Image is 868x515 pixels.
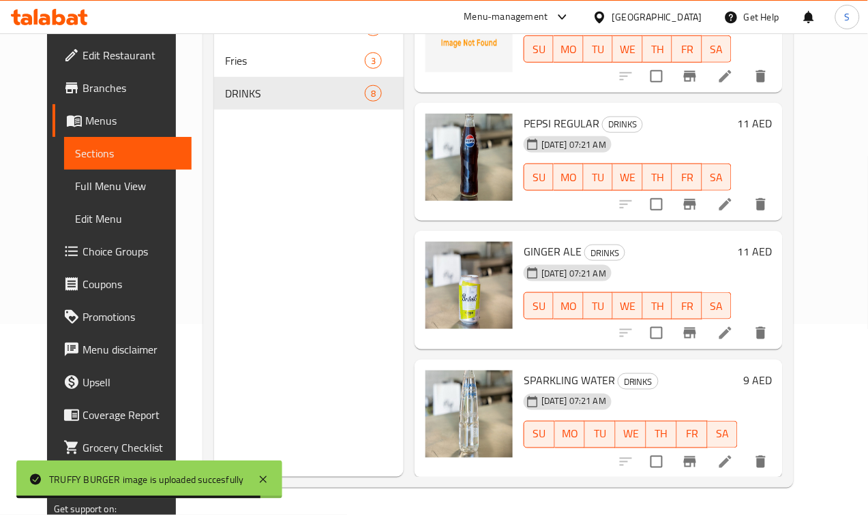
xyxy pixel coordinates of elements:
a: Choice Groups [53,235,192,268]
span: [DATE] 07:21 AM [536,395,612,408]
span: GINGER ALE [524,241,582,262]
button: delete [745,60,777,93]
img: PEPSI REGULAR [425,114,513,201]
a: Menu disclaimer [53,333,192,366]
button: MO [554,35,583,63]
button: SU [524,421,555,448]
a: Edit menu item [717,325,734,341]
span: SPARKLING WATER [524,370,615,390]
button: SA [702,163,732,191]
a: Grocery Checklist [53,431,192,464]
span: SA [708,296,726,316]
span: FR [678,168,696,187]
span: DRINKS [225,85,365,102]
span: WE [618,296,637,316]
span: WE [618,168,637,187]
span: 8 [365,87,381,100]
span: MO [560,424,580,444]
span: MO [559,40,578,59]
img: SPARKLING WATER [425,371,513,458]
span: Edit Restaurant [83,47,181,63]
button: FR [672,35,702,63]
span: TU [589,296,608,316]
div: DRINKS [602,116,643,133]
a: Edit Menu [64,202,192,235]
span: TH [648,40,667,59]
span: TU [589,40,608,59]
span: TU [589,168,608,187]
span: SU [530,424,550,444]
button: SA [708,421,738,448]
a: Edit menu item [717,196,734,213]
button: MO [554,163,583,191]
span: MO [559,296,578,316]
span: Upsell [83,374,181,390]
span: SU [530,296,548,316]
span: Select to update [642,448,671,476]
span: SU [530,40,548,59]
span: S [845,10,850,25]
span: SA [708,168,726,187]
button: Branch-specific-item [674,446,706,478]
a: Promotions [53,300,192,333]
a: Full Menu View [64,170,192,202]
a: Menus [53,104,192,137]
span: Select to update [642,190,671,219]
button: WE [613,35,642,63]
span: Select to update [642,62,671,91]
span: TH [652,424,672,444]
span: PEPSI REGULAR [524,113,599,134]
button: Branch-specific-item [674,188,706,221]
button: MO [554,292,583,319]
img: GINGER ALE [425,242,513,329]
span: [DATE] 07:21 AM [536,138,612,151]
span: FR [683,424,702,444]
div: Fries3 [214,44,404,77]
button: Branch-specific-item [674,60,706,93]
div: DRINKS [618,373,659,390]
span: 3 [365,54,381,67]
button: SA [702,292,732,319]
span: Select to update [642,319,671,347]
button: Branch-specific-item [674,317,706,349]
span: DRINKS [603,116,642,132]
button: FR [677,421,708,448]
button: FR [672,163,702,191]
a: Coverage Report [53,399,192,431]
button: TU [584,35,613,63]
span: Menus [85,112,181,129]
button: TU [584,292,613,319]
button: MO [555,421,586,448]
span: Coupons [83,276,181,292]
button: TH [643,292,672,319]
div: Menu-management [464,9,548,25]
span: MO [559,168,578,187]
a: Upsell [53,366,192,399]
span: SA [713,424,733,444]
button: SU [524,163,554,191]
span: Grocery Checklist [83,439,181,456]
button: delete [745,188,777,221]
a: Sections [64,137,192,170]
a: Edit Restaurant [53,39,192,72]
button: FR [672,292,702,319]
button: SU [524,292,554,319]
button: TU [584,163,613,191]
div: TRUFFY BURGER image is uploaded succesfully [49,472,244,487]
span: DRINKS [618,374,658,390]
a: Coupons [53,268,192,300]
button: WE [613,292,642,319]
a: Branches [53,72,192,104]
span: SA [708,40,726,59]
span: Edit Menu [75,210,181,227]
span: Branches [83,80,181,96]
h6: 9 AED [743,371,772,390]
span: Promotions [83,309,181,325]
div: [GEOGRAPHIC_DATA] [612,10,702,25]
nav: Menu sections [214,6,404,115]
span: Fries [225,52,365,69]
span: TU [590,424,610,444]
div: items [365,85,382,102]
button: SA [702,35,732,63]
